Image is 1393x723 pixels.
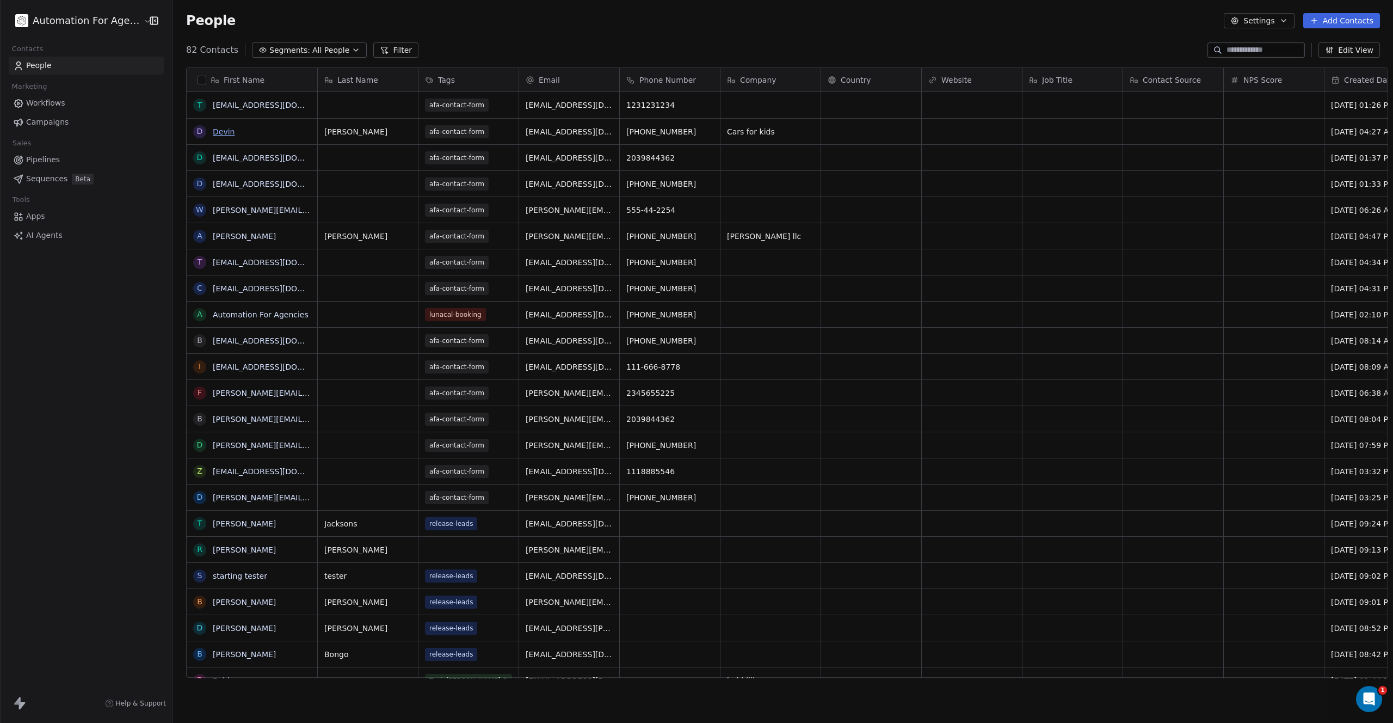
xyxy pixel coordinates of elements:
span: Phone Number [639,75,696,85]
span: Pipelines [26,154,60,166]
a: [PERSON_NAME] [213,598,276,606]
span: afa-contact-form [425,204,489,217]
span: Beta [72,174,94,185]
span: Website [941,75,972,85]
span: afa-contact-form [425,99,489,112]
div: b [197,413,202,425]
span: 111-666-8778 [626,361,713,372]
span: release-leads [425,517,477,530]
div: Last Name [318,68,418,91]
a: [PERSON_NAME][EMAIL_ADDRESS][PERSON_NAME][DOMAIN_NAME] [213,441,472,450]
span: [PERSON_NAME] [324,623,411,634]
button: Edit View [1318,42,1380,58]
div: NPS Score [1224,68,1324,91]
span: afa-contact-form [425,334,489,347]
a: Devin [213,127,235,136]
div: d [197,178,203,189]
span: 2039844362 [626,152,713,163]
span: 2345655225 [626,388,713,399]
div: d [197,492,203,503]
a: SequencesBeta [9,170,164,188]
a: [EMAIL_ADDRESS][DOMAIN_NAME] [213,363,346,371]
span: [PHONE_NUMBER] [626,231,713,242]
span: [EMAIL_ADDRESS][DOMAIN_NAME] [526,335,613,346]
span: afa-contact-form [425,360,489,373]
span: [PHONE_NUMBER] [626,283,713,294]
span: [EMAIL_ADDRESS][DOMAIN_NAME] [526,126,613,137]
span: [PHONE_NUMBER] [626,309,713,320]
a: Workflows [9,94,164,112]
img: black.png [15,14,28,27]
div: Email [519,68,619,91]
span: [EMAIL_ADDRESS][DOMAIN_NAME] [526,283,613,294]
div: grid [187,92,318,678]
a: [PERSON_NAME] [213,546,276,554]
div: b [197,596,202,608]
a: [PERSON_NAME] [213,232,276,241]
span: 1 [1378,686,1387,695]
button: Automation For Agencies [13,11,137,30]
span: afa-contact-form [425,230,489,243]
div: Country [821,68,921,91]
div: Tags [418,68,519,91]
a: [PERSON_NAME][EMAIL_ADDRESS][PERSON_NAME][DOMAIN_NAME] [213,415,472,424]
span: Automation For Agencies [33,14,141,28]
span: 1231231234 [626,100,713,111]
a: [EMAIL_ADDRESS][DOMAIN_NAME] [213,336,346,345]
div: t [198,256,202,268]
span: [PERSON_NAME][EMAIL_ADDRESS][DOMAIN_NAME] [526,492,613,503]
div: w [196,204,204,216]
span: [EMAIL_ADDRESS][DOMAIN_NAME] [526,518,613,529]
span: [EMAIL_ADDRESS][DOMAIN_NAME] [526,179,613,189]
span: 82 Contacts [186,44,238,57]
span: [EMAIL_ADDRESS][DOMAIN_NAME] [526,152,613,163]
a: [EMAIL_ADDRESS][DOMAIN_NAME] [213,180,346,188]
span: Job Title [1042,75,1073,85]
span: Tags [438,75,455,85]
span: afa-contact-form [425,413,489,426]
span: Cars for kids [727,126,814,137]
div: b [197,648,202,660]
span: tester [324,571,411,581]
span: [PERSON_NAME][EMAIL_ADDRESS][PERSON_NAME][DOMAIN_NAME] [526,597,613,608]
span: [EMAIL_ADDRESS][DOMAIN_NAME] [526,361,613,372]
span: [PHONE_NUMBER] [626,126,713,137]
span: afa-contact-form [425,439,489,452]
span: Took [PERSON_NAME] Survey [425,674,512,687]
span: Help & Support [116,699,166,708]
span: [PHONE_NUMBER] [626,440,713,451]
a: Bobbyyyy [213,676,250,685]
div: Website [922,68,1022,91]
span: [PERSON_NAME] [324,126,411,137]
div: A [197,309,202,320]
span: [PERSON_NAME][EMAIL_ADDRESS][DOMAIN_NAME] [526,544,613,555]
div: s [198,570,202,581]
a: [EMAIL_ADDRESS][DOMAIN_NAME] [213,101,346,109]
span: release-leads [425,622,477,635]
span: [EMAIL_ADDRESS][DOMAIN_NAME] [526,100,613,111]
span: afa-contact-form [425,465,489,478]
div: c [197,283,202,294]
a: Help & Support [105,699,166,708]
a: [PERSON_NAME] [213,519,276,528]
button: Settings [1224,13,1294,28]
span: Contact Source [1143,75,1201,85]
a: Pipelines [9,151,164,169]
div: First Name [187,68,317,91]
span: [PERSON_NAME][EMAIL_ADDRESS][PERSON_NAME][DOMAIN_NAME] [526,414,613,425]
span: [PERSON_NAME][EMAIL_ADDRESS][PERSON_NAME][DOMAIN_NAME] [526,440,613,451]
span: [PERSON_NAME][EMAIL_ADDRESS][DOMAIN_NAME] [526,205,613,216]
span: 2039844362 [626,414,713,425]
span: Campaigns [26,117,69,128]
div: Company [720,68,821,91]
span: Email [539,75,560,85]
span: NPS Score [1243,75,1282,85]
span: Apps [26,211,45,222]
a: starting tester [213,572,267,580]
a: Apps [9,207,164,225]
a: [PERSON_NAME][EMAIL_ADDRESS][DOMAIN_NAME] [213,206,409,215]
span: [PERSON_NAME] [324,231,411,242]
a: [PERSON_NAME] [213,650,276,659]
div: Contact Source [1123,68,1223,91]
a: [PERSON_NAME][EMAIL_ADDRESS][PERSON_NAME][DOMAIN_NAME] [213,389,472,397]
